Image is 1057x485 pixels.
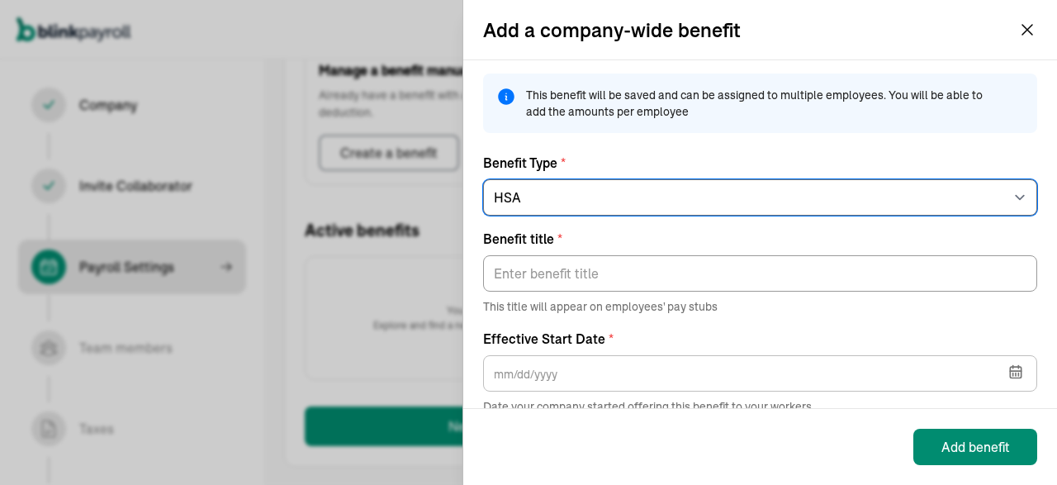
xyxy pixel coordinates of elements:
[483,355,1037,392] input: mm/dd/yyyy
[913,429,1037,465] button: Add benefit
[483,329,1037,349] label: Effective Start Date
[483,398,1037,416] span: Date your company started offering this benefit to your workers
[483,17,741,43] h2: Add a company-wide benefit
[483,255,1037,292] input: Benefit title
[483,298,1037,316] span: This title will appear on employees' pay stubs
[941,437,1010,457] div: Add benefit
[483,153,1037,173] label: Benefit Type
[526,87,988,120] span: This benefit will be saved and can be assigned to multiple employees. You will be able to add the...
[483,229,1037,249] label: Benefit title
